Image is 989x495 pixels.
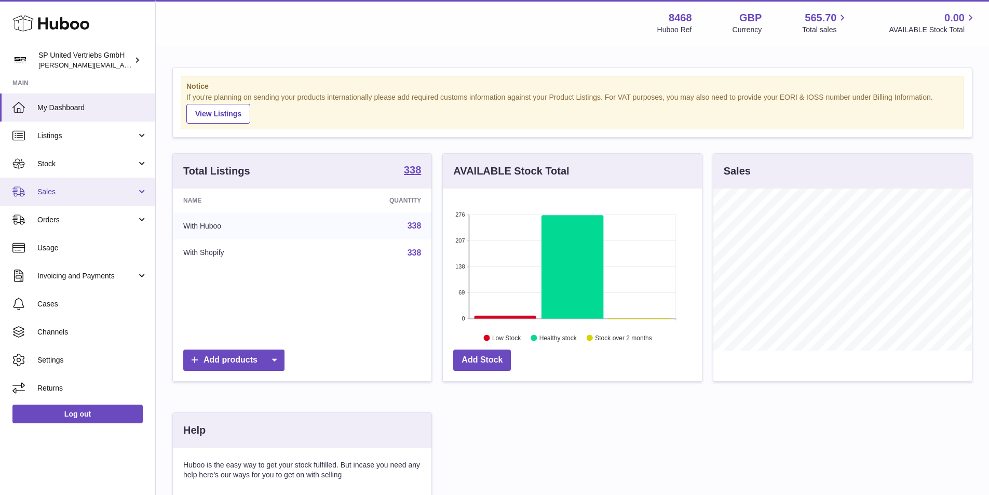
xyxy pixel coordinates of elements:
[173,212,313,239] td: With Huboo
[739,11,762,25] strong: GBP
[802,25,848,35] span: Total sales
[313,189,432,212] th: Quantity
[492,334,521,341] text: Low Stock
[889,25,977,35] span: AVAILABLE Stock Total
[408,248,422,257] a: 338
[186,92,958,124] div: If you're planning on sending your products internationally please add required customs informati...
[183,164,250,178] h3: Total Listings
[462,315,465,322] text: 0
[733,25,762,35] div: Currency
[183,350,284,371] a: Add products
[186,104,250,124] a: View Listings
[12,405,143,423] a: Log out
[37,187,137,197] span: Sales
[455,211,465,218] text: 276
[453,350,511,371] a: Add Stock
[38,50,132,70] div: SP United Vertriebs GmbH
[37,355,147,365] span: Settings
[404,165,421,175] strong: 338
[455,237,465,244] text: 207
[459,289,465,296] text: 69
[669,11,692,25] strong: 8468
[595,334,652,341] text: Stock over 2 months
[183,423,206,437] h3: Help
[37,299,147,309] span: Cases
[657,25,692,35] div: Huboo Ref
[37,383,147,393] span: Returns
[37,243,147,253] span: Usage
[453,164,569,178] h3: AVAILABLE Stock Total
[12,52,28,68] img: tim@sp-united.com
[539,334,577,341] text: Healthy stock
[37,159,137,169] span: Stock
[408,221,422,230] a: 338
[455,263,465,270] text: 138
[38,61,208,69] span: [PERSON_NAME][EMAIL_ADDRESS][DOMAIN_NAME]
[889,11,977,35] a: 0.00 AVAILABLE Stock Total
[37,215,137,225] span: Orders
[37,271,137,281] span: Invoicing and Payments
[37,103,147,113] span: My Dashboard
[173,189,313,212] th: Name
[944,11,965,25] span: 0.00
[183,460,421,480] p: Huboo is the easy way to get your stock fulfilled. But incase you need any help here's our ways f...
[186,82,958,91] strong: Notice
[802,11,848,35] a: 565.70 Total sales
[37,327,147,337] span: Channels
[173,239,313,266] td: With Shopify
[37,131,137,141] span: Listings
[404,165,421,177] a: 338
[805,11,836,25] span: 565.70
[724,164,751,178] h3: Sales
